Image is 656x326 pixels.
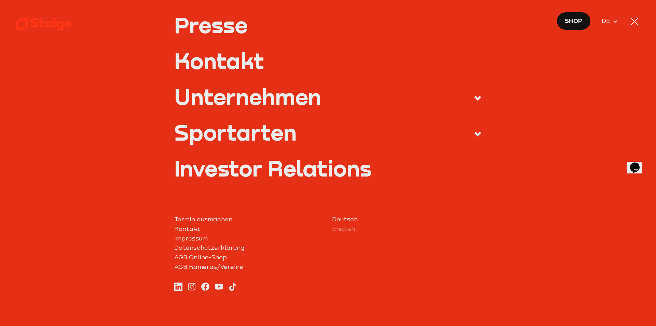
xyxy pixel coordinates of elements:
iframe: chat widget [627,153,649,173]
a: Datenschutzerklärung [174,243,324,253]
a: Deutsch [332,215,482,224]
a: Impressum [174,234,324,244]
a: Investor Relations [174,157,482,179]
a: Kontakt [174,224,324,234]
div: Sportarten [174,121,297,143]
a: AGB Kameras/Vereine [174,262,324,272]
div: Unternehmen [174,86,321,107]
a: English [332,224,482,234]
span: Shop [565,16,582,26]
span: DE [602,16,613,26]
a: Kontakt [174,50,482,71]
a: Presse [174,14,482,36]
a: Termin ausmachen [174,215,324,224]
a: Shop [557,12,591,30]
a: AGB Online-Shop [174,253,324,262]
